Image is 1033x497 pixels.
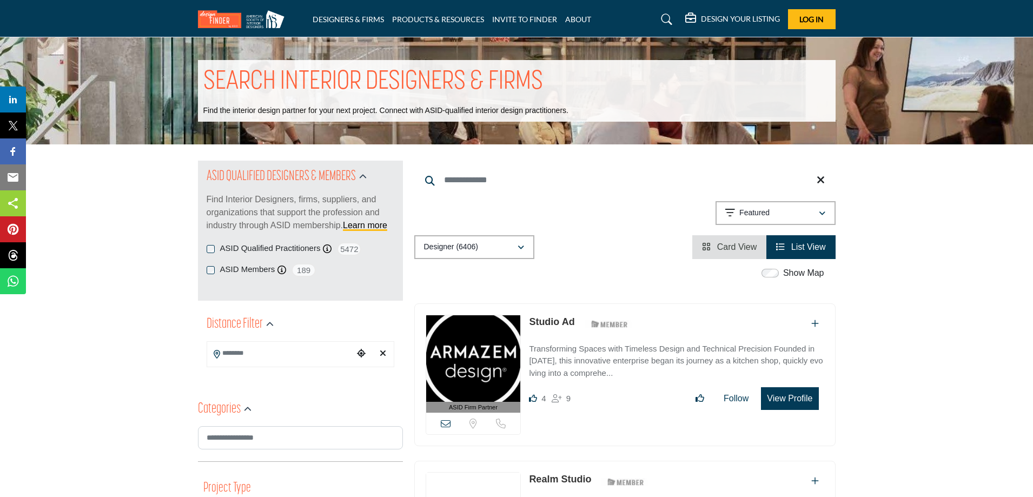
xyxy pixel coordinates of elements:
[701,14,780,24] h5: DESIGN YOUR LISTING
[426,315,521,413] a: ASID Firm Partner
[529,343,824,380] p: Transforming Spaces with Timeless Design and Technical Precision Founded in [DATE], this innovati...
[685,13,780,26] div: DESIGN YOUR LISTING
[692,235,766,259] li: Card View
[207,315,263,334] h2: Distance Filter
[776,242,825,251] a: View List
[207,266,215,274] input: ASID Members checkbox
[688,388,711,409] button: Like listing
[414,167,836,193] input: Search Keyword
[529,316,574,327] a: Studio Ad
[651,11,679,28] a: Search
[811,319,819,328] a: Add To List
[492,15,557,24] a: INVITE TO FINDER
[207,167,356,187] h2: ASID QUALIFIED DESIGNERS & MEMBERS
[198,10,290,28] img: Site Logo
[566,394,571,403] span: 9
[313,15,384,24] a: DESIGNERS & FIRMS
[449,403,498,412] span: ASID Firm Partner
[207,193,394,232] p: Find Interior Designers, firms, suppliers, and organizations that support the profession and indu...
[788,9,836,29] button: Log In
[207,245,215,253] input: ASID Qualified Practitioners checkbox
[426,315,521,402] img: Studio Ad
[717,388,756,409] button: Follow
[207,343,353,364] input: Search Location
[791,242,826,251] span: List View
[739,208,770,218] p: Featured
[203,105,568,116] p: Find the interior design partner for your next project. Connect with ASID-qualified interior desi...
[585,317,634,331] img: ASID Members Badge Icon
[766,235,835,259] li: List View
[203,65,543,99] h1: SEARCH INTERIOR DESIGNERS & FIRMS
[198,426,403,449] input: Search Category
[601,475,650,488] img: ASID Members Badge Icon
[811,476,819,486] a: Add To List
[198,400,241,419] h2: Categories
[375,342,391,366] div: Clear search location
[337,242,361,256] span: 5472
[783,267,824,280] label: Show Map
[716,201,836,225] button: Featured
[392,15,484,24] a: PRODUCTS & RESOURCES
[717,242,757,251] span: Card View
[529,394,537,402] i: Likes
[529,315,574,329] p: Studio Ad
[414,235,534,259] button: Designer (6406)
[702,242,757,251] a: View Card
[220,242,321,255] label: ASID Qualified Practitioners
[761,387,818,410] button: View Profile
[541,394,546,403] span: 4
[552,392,571,405] div: Followers
[353,342,369,366] div: Choose your current location
[220,263,275,276] label: ASID Members
[529,472,591,487] p: Realm Studio
[529,336,824,380] a: Transforming Spaces with Timeless Design and Technical Precision Founded in [DATE], this innovati...
[529,474,591,485] a: Realm Studio
[292,263,316,277] span: 189
[565,15,591,24] a: ABOUT
[424,242,478,253] p: Designer (6406)
[799,15,824,24] span: Log In
[343,221,387,230] a: Learn more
